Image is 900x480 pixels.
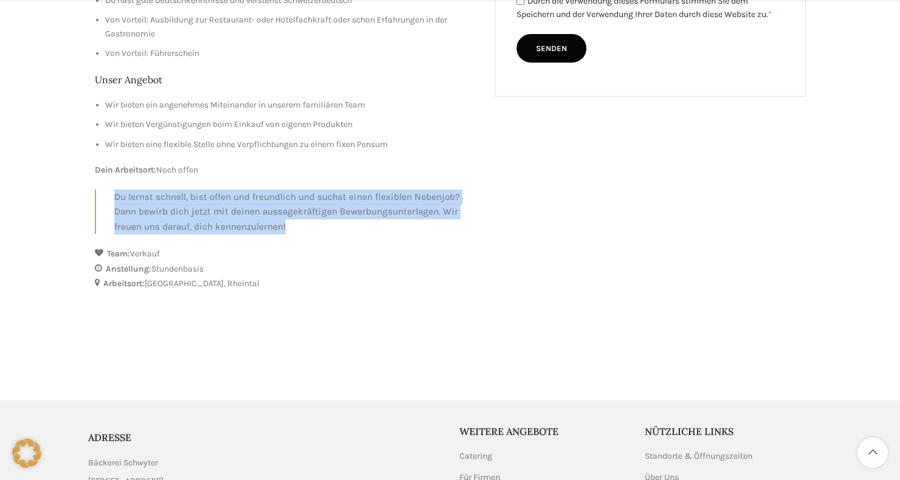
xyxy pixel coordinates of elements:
[105,13,477,41] li: Von Vorteil: Ausbildung zur Restaurant- oder Hotelfachkraft oder schon Erfahrungen in der Gastron...
[95,163,477,177] p: Noch offen
[95,165,156,175] strong: Dein Arbeitsort:
[645,450,754,462] a: Standorte & Öffnungszeiten
[459,425,627,438] h5: Weitere Angebote
[857,437,888,468] a: Scroll to top button
[645,425,812,438] h5: Nützliche Links
[105,47,477,60] li: Von Vorteil: Führerschein
[106,264,151,274] strong: Anstellung:
[517,34,586,63] input: Senden
[105,118,477,131] li: Wir bieten Vergünstigungen beim Einkauf von eigenen Produkten
[103,278,145,289] strong: Arbeitsort:
[151,264,204,274] span: Stundenbasis
[459,450,493,462] a: Catering
[105,138,477,151] li: Wir bieten eine flexible Stelle ohne Verpflichtungen zu einem fixen Pensum
[227,278,259,289] span: Rheintal
[95,73,477,86] h2: Unser Angebot
[88,456,158,470] span: Bäckerei Schwyter
[107,249,130,259] strong: Team:
[145,278,227,289] span: [GEOGRAPHIC_DATA]
[130,249,160,259] span: Verkauf
[114,190,477,235] p: Du lernst schnell, bist offen und freundlich und suchst einen flexiblen Nebenjob? Dann bewirb dic...
[105,98,477,112] li: Wir bieten ein angenehmes Miteinander in unserem familiären Team
[88,431,131,444] span: ADRESSE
